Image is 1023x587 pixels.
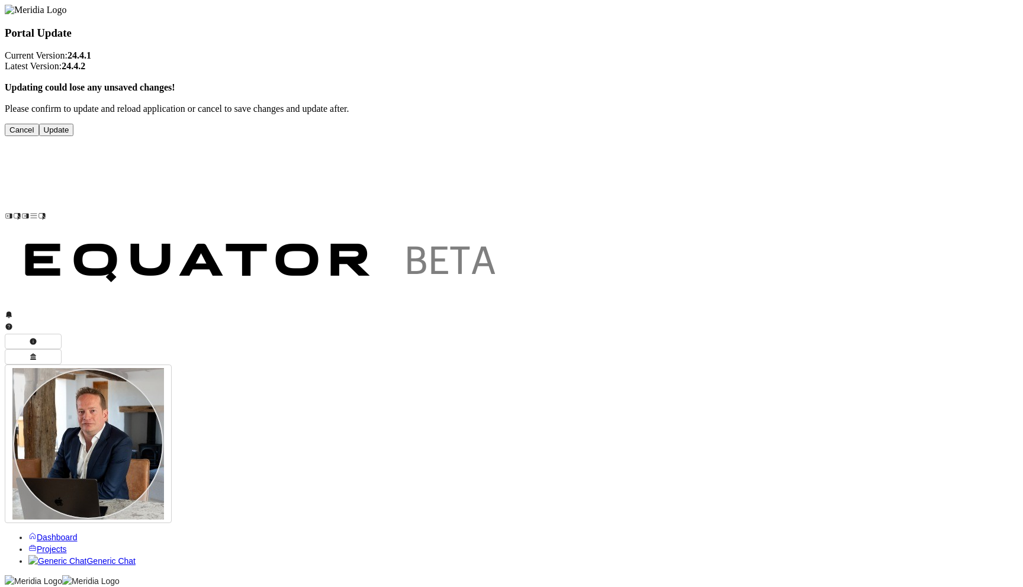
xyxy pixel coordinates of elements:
[62,575,120,587] img: Meridia Logo
[12,368,164,520] img: Profile Icon
[28,555,86,567] img: Generic Chat
[39,124,74,136] button: Update
[46,136,561,220] img: Customer Logo
[5,27,1018,40] h3: Portal Update
[5,82,175,92] strong: Updating could lose any unsaved changes!
[67,50,91,60] strong: 24.4.1
[86,556,135,566] span: Generic Chat
[5,124,39,136] button: Cancel
[37,544,67,554] span: Projects
[5,575,62,587] img: Meridia Logo
[37,533,78,542] span: Dashboard
[5,50,1018,114] p: Current Version: Latest Version: Please confirm to update and reload application or cancel to sav...
[5,223,520,307] img: Customer Logo
[28,556,136,566] a: Generic ChatGeneric Chat
[28,533,78,542] a: Dashboard
[62,61,85,71] strong: 24.4.2
[28,544,67,554] a: Projects
[5,5,66,15] img: Meridia Logo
